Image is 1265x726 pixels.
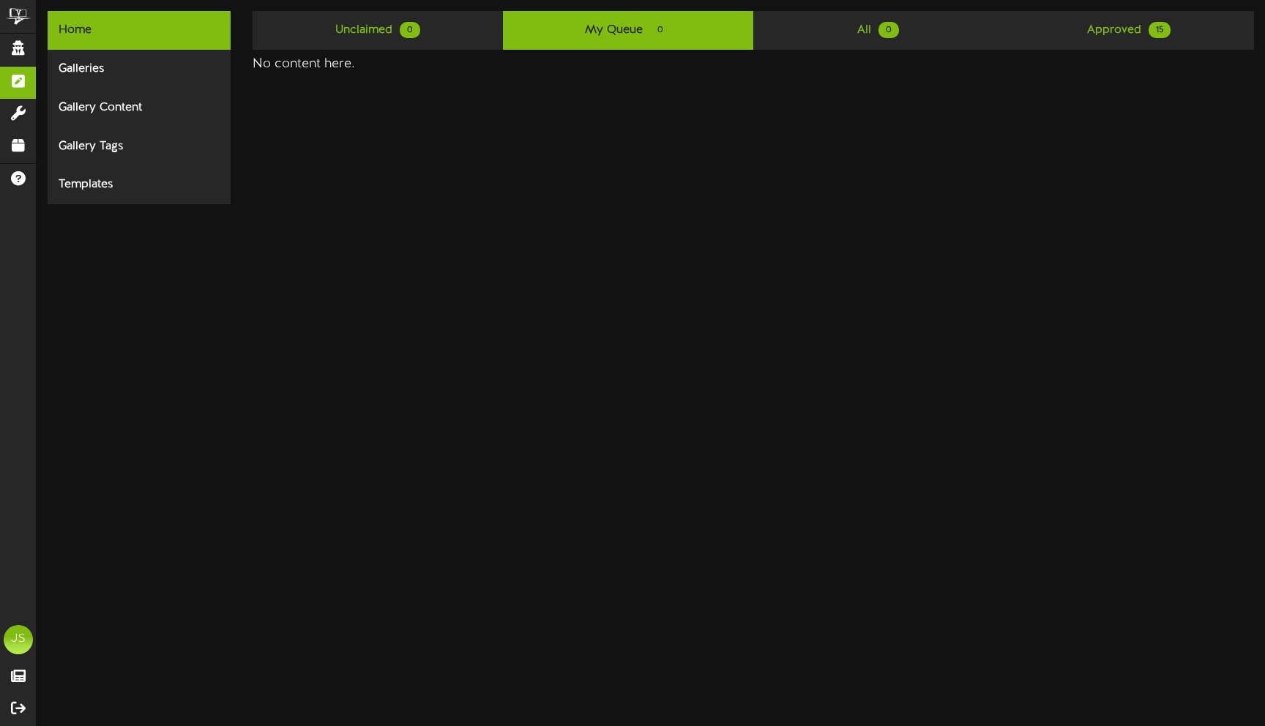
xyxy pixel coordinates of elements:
div: Gallery Tags [48,127,231,166]
div: Galleries [48,50,231,89]
h4: No content here. [253,57,1254,72]
div: Templates [48,165,231,204]
a: My Queue [503,11,753,50]
span: 0 [400,22,420,38]
div: Gallery Content [48,89,231,127]
span: 15 [1149,22,1171,38]
span: 0 [878,22,899,38]
a: Approved [1004,11,1254,50]
a: All [753,11,1004,50]
span: 0 [650,22,671,38]
div: Home [48,11,231,50]
a: Unclaimed [253,11,503,50]
div: JS [4,625,33,654]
